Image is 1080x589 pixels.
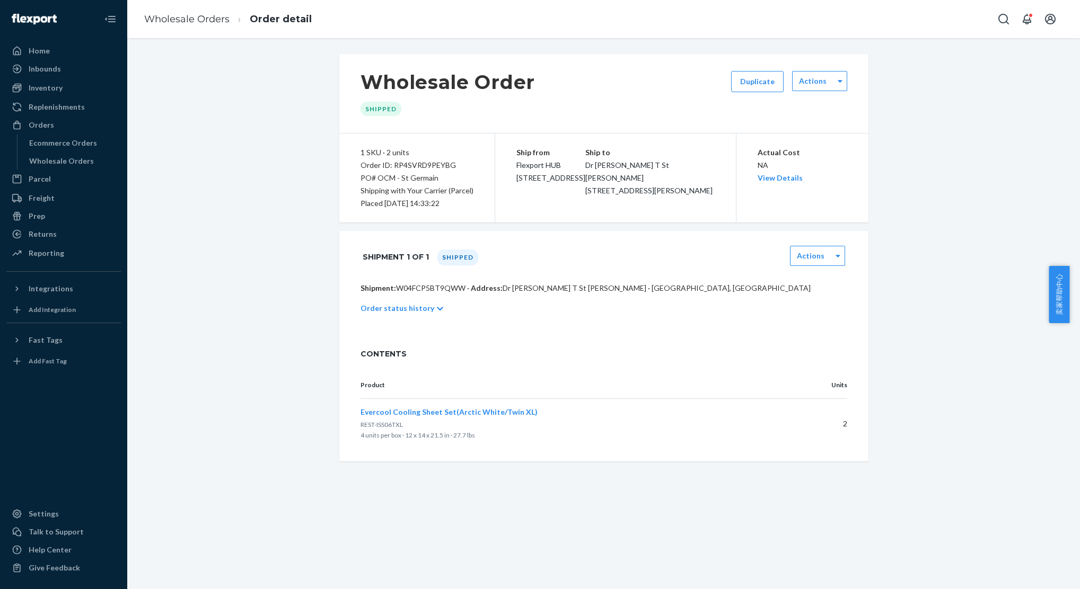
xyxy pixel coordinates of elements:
[29,305,76,314] div: Add Integration
[361,303,434,314] p: Order status history
[361,184,473,197] p: Shipping with Your Carrier (Parcel)
[361,407,538,417] button: Evercool Cooling Sheet Set(Arctic White/Twin XL)
[6,208,121,225] a: Prep
[29,64,61,74] div: Inbounds
[361,159,473,172] div: Order ID: RP4SVRD9PEYBG
[6,79,121,96] a: Inventory
[29,356,67,365] div: Add Fast Tag
[758,146,847,184] div: NA
[24,135,121,151] a: Ecommerce Orders
[361,430,786,441] p: 4 units per box · 12 x 14 x 21.5 in · 27.7 lbs
[24,153,121,169] a: Wholesale Orders
[758,173,803,182] a: View Details
[6,99,121,115] a: Replenishments
[29,545,72,555] div: Help Center
[363,246,429,268] h1: Shipment 1 of 1
[471,283,503,292] span: Address:
[6,190,121,207] a: Freight
[1016,8,1038,30] button: Open notifications
[12,14,57,24] img: Flexport logo
[29,563,80,573] div: Give Feedback
[100,8,121,30] button: Close Navigation
[29,211,45,221] div: Prep
[516,146,585,159] p: Ship from
[29,193,55,203] div: Freight
[797,251,824,261] label: Actions
[136,4,320,35] ol: breadcrumbs
[6,226,121,243] a: Returns
[6,353,121,370] a: Add Fast Tag
[29,138,97,148] div: Ecommerce Orders
[29,174,51,184] div: Parcel
[361,71,535,93] h1: Wholesale Order
[29,120,54,130] div: Orders
[361,172,473,184] div: PO# OCM - St Germain
[361,197,473,210] div: Placed [DATE] 14:33:22
[29,248,64,258] div: Reporting
[6,332,121,349] button: Fast Tags
[803,418,847,429] p: 2
[6,505,121,522] a: Settings
[361,421,403,429] span: REST-ISS06TXL
[29,46,50,56] div: Home
[6,60,121,77] a: Inbounds
[361,283,396,292] span: Shipment:
[6,523,121,540] a: Talk to Support
[1040,8,1061,30] button: Open account menu
[6,42,121,59] a: Home
[437,249,478,265] div: Shipped
[6,117,121,133] a: Orders
[1049,266,1069,323] button: 卖家帮助中心
[6,245,121,262] a: Reporting
[250,13,312,25] a: Order detail
[29,156,94,166] div: Wholesale Orders
[585,160,713,195] span: Dr [PERSON_NAME] T St [PERSON_NAME] [STREET_ADDRESS][PERSON_NAME]
[799,76,827,86] label: Actions
[29,83,63,93] div: Inventory
[361,349,847,359] span: CONTENTS
[993,8,1014,30] button: Open Search Box
[6,301,121,318] a: Add Integration
[361,283,847,293] p: W04FCP5BT9QWW · Dr [PERSON_NAME] T St [PERSON_NAME] · [GEOGRAPHIC_DATA], [GEOGRAPHIC_DATA]
[6,280,121,297] button: Integrations
[6,171,121,188] a: Parcel
[516,160,585,182] span: Flexport HUB [STREET_ADDRESS]
[29,283,73,294] div: Integrations
[29,335,63,345] div: Fast Tags
[29,229,57,239] div: Returns
[29,526,84,537] div: Talk to Support
[6,541,121,558] a: Help Center
[29,102,85,112] div: Replenishments
[361,146,473,159] div: 1 SKU · 2 units
[361,407,538,416] span: Evercool Cooling Sheet Set(Arctic White/Twin XL)
[585,146,715,159] p: Ship to
[6,559,121,576] button: Give Feedback
[758,146,847,159] p: Actual Cost
[29,508,59,519] div: Settings
[144,13,230,25] a: Wholesale Orders
[361,380,786,390] p: Product
[361,102,401,116] div: Shipped
[803,380,847,390] p: Units
[731,71,784,92] button: Duplicate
